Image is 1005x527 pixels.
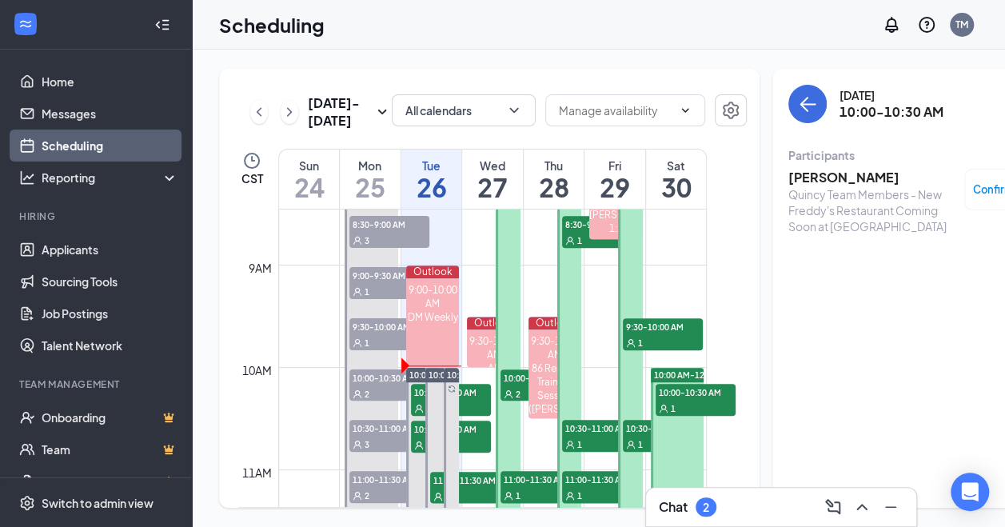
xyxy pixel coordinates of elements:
a: August 24, 2025 [279,150,339,209]
span: 10:00-10:30 AM [411,384,491,400]
div: Outlook [406,265,460,278]
span: 1 [516,490,520,501]
svg: ChevronUp [852,497,871,517]
a: Messages [42,98,178,130]
span: 1 [365,337,369,349]
div: Team Management [19,377,175,391]
span: 10:00 AM-12:00 PM [409,369,485,381]
div: Outlook [467,317,520,329]
div: 86 Repairs Training Session ([PERSON_NAME]'s Corp) [528,361,582,429]
svg: User [433,492,443,501]
button: ChevronLeft [250,100,268,124]
svg: Collapse [154,17,170,33]
span: 9:00-9:30 AM [349,267,429,283]
span: 1 [638,337,643,349]
svg: User [353,491,362,501]
svg: ChevronDown [679,104,692,117]
svg: Clock [242,151,261,170]
a: TeamCrown [42,433,178,465]
span: 10:00-10:30 AM [349,369,429,385]
div: Open Intercom Messenger [951,473,989,511]
svg: QuestionInfo [917,15,936,34]
h3: 10:00-10:30 AM [839,103,943,121]
span: 1 [638,439,643,450]
button: back-button [788,85,827,123]
span: CST [241,170,263,186]
div: 11am [239,464,275,481]
svg: User [565,440,575,449]
input: Manage availability [559,102,672,119]
div: Fri [584,158,645,174]
svg: User [414,441,424,450]
span: 10:30-11:00 AM [562,420,642,436]
div: [PERSON_NAME]/[PERSON_NAME] 1:1 [589,208,643,235]
svg: User [353,389,362,399]
div: 9:30-10:00 AM [467,334,520,361]
button: ChevronUp [849,494,875,520]
button: ComposeMessage [820,494,846,520]
h3: [DATE] - [DATE] [308,94,373,130]
svg: User [504,491,513,501]
span: 10:00 AM-12:00 PM [654,369,730,381]
div: Quincy Team Members - New Freddy's Restaurant Coming Soon at [GEOGRAPHIC_DATA] [788,186,956,234]
div: 2 [703,501,709,514]
span: 1 [577,235,582,246]
a: Talent Network [42,329,178,361]
svg: User [626,338,636,348]
button: Minimize [878,494,903,520]
div: 9:30-10:30 AM [528,334,582,361]
h1: 27 [462,174,523,201]
svg: Settings [721,101,740,120]
div: TM [955,18,968,31]
span: 2 [365,389,369,400]
h1: Scheduling [219,11,325,38]
span: 10:00 AM-12:00 PM [447,369,523,381]
a: Settings [715,94,747,130]
div: Wed [462,158,523,174]
span: 1 [577,490,582,501]
span: 10:30-11:00 AM [623,420,703,436]
svg: User [414,404,424,413]
svg: SmallChevronDown [373,102,392,122]
span: 10:30-11:00 AM [411,421,491,437]
svg: WorkstreamLogo [18,16,34,32]
div: Reporting [42,170,179,186]
svg: Settings [19,495,35,511]
h1: 24 [279,174,339,201]
div: Hiring [19,210,175,223]
svg: ChevronDown [506,102,522,118]
a: August 30, 2025 [646,150,706,209]
h1: 26 [401,174,462,201]
div: [DATE] [839,87,943,103]
svg: Minimize [881,497,900,517]
svg: User [353,236,362,246]
div: DM Weekly [406,310,460,324]
span: 10:30-11:00 AM [349,420,429,436]
span: 3 [365,439,369,450]
h1: 29 [584,174,645,201]
div: Sun [279,158,339,174]
svg: ChevronRight [281,102,297,122]
svg: Notifications [882,15,901,34]
a: Applicants [42,234,178,265]
svg: User [353,287,362,297]
svg: Analysis [19,170,35,186]
div: Thu [524,158,584,174]
svg: User [565,491,575,501]
span: 10:00 AM-12:00 PM [429,369,504,381]
a: August 28, 2025 [524,150,584,209]
span: 1 [671,403,676,414]
button: All calendarsChevronDown [392,94,536,126]
span: 8:30-9:00 AM [349,216,429,232]
div: 9am [245,259,275,277]
div: Tue [401,158,462,174]
svg: ArrowLeft [798,94,817,114]
span: 8:30-9:00 AM [562,216,642,232]
a: August 25, 2025 [340,150,401,209]
h1: 30 [646,174,706,201]
a: Job Postings [42,297,178,329]
a: Sourcing Tools [42,265,178,297]
svg: User [626,440,636,449]
h1: 28 [524,174,584,201]
svg: User [504,389,513,399]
